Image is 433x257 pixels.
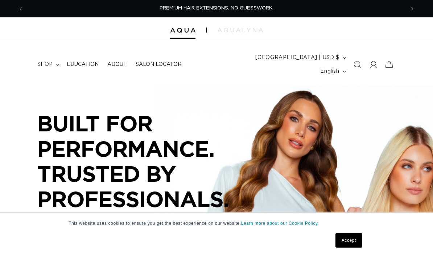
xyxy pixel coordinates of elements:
summary: shop [33,57,62,72]
img: Aqua Hair Extensions [170,28,195,33]
p: BUILT FOR PERFORMANCE. TRUSTED BY PROFESSIONALS. [37,111,255,211]
a: About [103,57,131,72]
summary: Search [349,56,365,72]
p: This website uses cookies to ensure you get the best experience on our website. [69,220,364,227]
button: [GEOGRAPHIC_DATA] | USD $ [251,51,349,64]
span: Salon Locator [136,61,182,68]
a: Learn more about our Cookie Policy. [241,221,319,226]
span: shop [37,61,53,68]
span: About [107,61,127,68]
button: Next announcement [404,2,420,16]
span: Education [67,61,99,68]
a: Accept [335,233,362,248]
span: English [320,68,339,75]
span: [GEOGRAPHIC_DATA] | USD $ [255,54,339,62]
a: Education [62,57,103,72]
img: aqualyna.com [218,28,263,32]
a: Salon Locator [131,57,186,72]
span: PREMIUM HAIR EXTENSIONS. NO GUESSWORK. [160,6,273,10]
button: English [316,64,349,78]
button: Previous announcement [13,2,29,16]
